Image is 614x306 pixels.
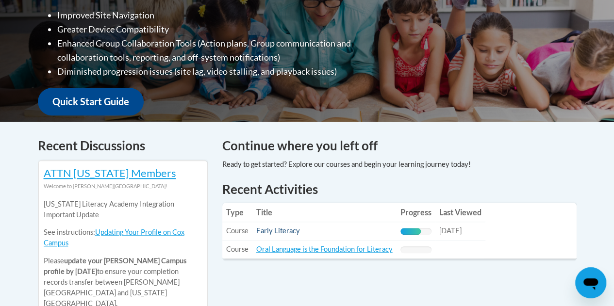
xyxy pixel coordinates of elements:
[38,136,208,155] h4: Recent Discussions
[252,203,397,222] th: Title
[435,203,485,222] th: Last Viewed
[226,226,249,235] span: Course
[57,22,390,36] li: Greater Device Compatibility
[256,226,300,235] a: Early Literacy
[44,228,184,247] a: Updating Your Profile on Cox Campus
[222,136,577,155] h4: Continue where you left off
[226,245,249,253] span: Course
[44,166,176,179] a: ATTN [US_STATE] Members
[256,245,393,253] a: Oral Language is the Foundation for Literacy
[397,203,435,222] th: Progress
[44,199,202,220] p: [US_STATE] Literacy Academy Integration Important Update
[400,228,421,235] div: Progress, %
[57,8,390,22] li: Improved Site Navigation
[44,257,186,275] b: update your [PERSON_NAME] Campus profile by [DATE]
[57,36,390,64] li: Enhanced Group Collaboration Tools (Action plans, Group communication and collaboration tools, re...
[57,64,390,79] li: Diminished progression issues (site lag, video stalling, and playback issues)
[38,88,144,115] a: Quick Start Guide
[222,180,577,198] h1: Recent Activities
[44,181,202,192] div: Welcome to [PERSON_NAME][GEOGRAPHIC_DATA]!
[44,227,202,248] p: See instructions:
[222,203,252,222] th: Type
[439,226,462,235] span: [DATE]
[575,267,606,298] iframe: Button to launch messaging window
